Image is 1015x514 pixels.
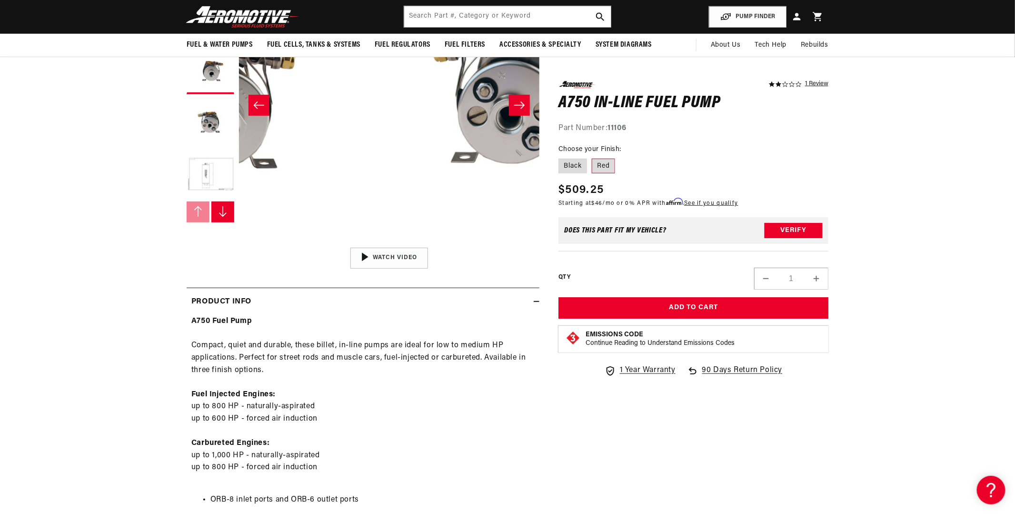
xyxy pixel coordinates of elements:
[605,364,676,376] a: 1 Year Warranty
[596,40,652,50] span: System Diagrams
[191,391,276,398] strong: Fuel Injected Engines:
[590,6,611,27] button: search button
[509,95,530,116] button: Slide right
[608,124,627,132] strong: 11106
[566,330,581,345] img: Emissions code
[187,99,234,147] button: Load image 4 in gallery view
[588,34,659,56] summary: System Diagrams
[187,288,539,316] summary: Product Info
[558,181,604,199] span: $509.25
[445,40,485,50] span: Fuel Filters
[499,40,581,50] span: Accessories & Specialty
[210,494,535,506] li: ORB-8 inlet ports and ORB-6 outlet ports
[267,40,360,50] span: Fuel Cells, Tanks & Systems
[558,122,828,135] div: Part Number:
[666,198,683,205] span: Affirm
[179,34,260,56] summary: Fuel & Water Pumps
[620,364,676,376] span: 1 Year Warranty
[558,297,828,319] button: Add to Cart
[794,34,836,57] summary: Rebuilds
[684,201,738,206] a: See if you qualify - Learn more about Affirm Financing (opens in modal)
[711,41,741,49] span: About Us
[748,34,794,57] summary: Tech Help
[592,201,603,206] span: $46
[187,151,234,199] button: Load image 5 in gallery view
[260,34,368,56] summary: Fuel Cells, Tanks & Systems
[592,158,615,173] label: Red
[702,364,783,386] span: 90 Days Return Policy
[211,202,234,222] button: Slide right
[765,223,823,238] button: Verify
[558,199,738,208] p: Starting at /mo or 0% APR with .
[404,6,611,27] input: Search by Part Number, Category or Keyword
[558,95,828,111] h1: A750 In-Line Fuel Pump
[187,47,234,94] button: Load image 3 in gallery view
[183,6,302,28] img: Aeromotive
[191,317,252,325] strong: A750 Fuel Pump
[558,158,587,173] label: Black
[368,34,438,56] summary: Fuel Regulators
[755,40,786,50] span: Tech Help
[704,34,748,57] a: About Us
[558,144,622,154] legend: Choose your Finish:
[558,273,570,281] label: QTY
[375,40,430,50] span: Fuel Regulators
[564,227,667,234] div: Does This part fit My vehicle?
[586,331,643,338] strong: Emissions Code
[805,81,828,88] a: 1 reviews
[586,330,735,347] button: Emissions CodeContinue Reading to Understand Emissions Codes
[187,202,209,222] button: Slide left
[492,34,588,56] summary: Accessories & Specialty
[687,364,783,386] a: 90 Days Return Policy
[586,339,735,347] p: Continue Reading to Understand Emissions Codes
[709,6,786,28] button: PUMP FINDER
[438,34,492,56] summary: Fuel Filters
[801,40,828,50] span: Rebuilds
[191,296,251,308] h2: Product Info
[249,95,269,116] button: Slide left
[191,439,269,447] strong: Carbureted Engines:
[187,40,253,50] span: Fuel & Water Pumps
